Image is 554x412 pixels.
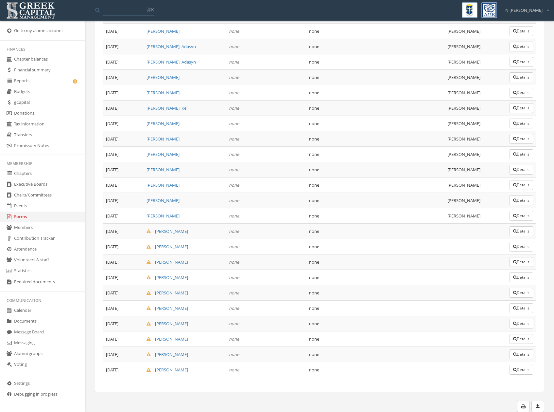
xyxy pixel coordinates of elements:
em: none [229,305,239,311]
td: none [306,116,445,131]
button: Details [510,88,533,98]
td: [DATE] [103,301,144,316]
td: none [306,285,445,301]
button: Details [510,119,533,128]
a: [PERSON_NAME] [147,121,180,126]
em: none [229,213,239,219]
td: none [306,239,445,254]
em: none [229,259,239,265]
button: Details [510,349,533,359]
td: none [306,131,445,147]
button: Details [510,319,533,328]
span: [PERSON_NAME] [447,151,480,157]
td: none [306,362,445,378]
em: none [229,28,239,34]
span: [PERSON_NAME] [447,197,480,203]
td: [DATE] [103,193,144,208]
td: [DATE] [103,131,144,147]
a: [PERSON_NAME] [147,213,180,219]
a: [PERSON_NAME] [147,321,188,327]
em: none [229,321,239,327]
button: Details [510,334,533,344]
td: [DATE] [103,85,144,101]
em: none [229,197,239,203]
span: [PERSON_NAME] [447,74,480,80]
button: Details [510,72,533,82]
td: [DATE] [103,70,144,85]
a: [PERSON_NAME] [147,274,188,280]
button: Details [510,103,533,113]
td: [DATE] [103,54,144,70]
button: Details [510,288,533,298]
button: Details [510,165,533,175]
td: [DATE] [103,316,144,331]
td: none [306,24,445,39]
a: [PERSON_NAME], Adasyn [147,44,196,49]
em: none [229,44,239,49]
em: none [229,74,239,80]
em: none [229,244,239,250]
span: [PERSON_NAME] [447,182,480,188]
button: Details [510,272,533,282]
span: N [PERSON_NAME] [505,7,543,13]
td: [DATE] [103,147,144,162]
td: none [306,347,445,362]
td: none [306,208,445,224]
td: [DATE] [103,362,144,378]
a: [PERSON_NAME] [147,151,180,157]
a: [PERSON_NAME] [147,197,180,203]
button: Details [510,26,533,36]
td: none [306,193,445,208]
button: Details [510,226,533,236]
button: Details [510,42,533,51]
td: [DATE] [103,347,144,362]
span: [PERSON_NAME] [447,105,480,111]
span: [PERSON_NAME] [447,44,480,49]
td: [DATE] [103,285,144,301]
td: [DATE] [103,39,144,54]
span: [PERSON_NAME] [447,59,480,65]
em: none [229,290,239,296]
em: none [229,90,239,96]
span: ⌘K [146,6,154,13]
td: none [306,101,445,116]
span: [PERSON_NAME] [447,28,480,34]
em: none [229,59,239,65]
button: Details [510,196,533,205]
td: [DATE] [103,24,144,39]
td: none [306,162,445,178]
td: none [306,301,445,316]
a: [PERSON_NAME] [147,305,188,311]
button: Details [510,365,533,375]
td: none [306,224,445,239]
td: none [306,54,445,70]
em: none [229,367,239,373]
a: [PERSON_NAME] [147,367,188,373]
div: N [PERSON_NAME] [501,2,549,13]
td: none [306,178,445,193]
td: [DATE] [103,224,144,239]
td: [DATE] [103,331,144,347]
td: [DATE] [103,162,144,178]
td: [DATE] [103,270,144,285]
td: none [306,39,445,54]
button: Details [510,149,533,159]
td: [DATE] [103,254,144,270]
td: none [306,316,445,331]
td: none [306,331,445,347]
a: [PERSON_NAME] [147,228,188,234]
button: Details [510,242,533,252]
em: none [229,105,239,111]
td: [DATE] [103,101,144,116]
a: [PERSON_NAME], Kel [147,105,187,111]
span: [PERSON_NAME] [447,90,480,96]
button: Details [510,180,533,190]
a: [PERSON_NAME] [147,351,188,357]
td: [DATE] [103,208,144,224]
a: [PERSON_NAME] [147,259,188,265]
a: [PERSON_NAME] [147,74,180,80]
td: none [306,254,445,270]
button: Details [510,134,533,144]
button: Details [510,303,533,313]
td: none [306,85,445,101]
